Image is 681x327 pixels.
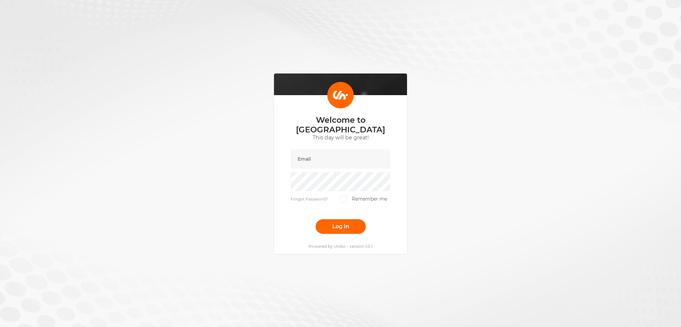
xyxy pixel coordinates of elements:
p: Powered by Unibo - version 1.0.1 [309,244,372,249]
a: Forgot Password? [291,197,328,202]
p: Welcome to [GEOGRAPHIC_DATA] [291,115,390,134]
label: Remember me [340,196,387,203]
img: Login [327,82,354,108]
input: Email [291,149,390,169]
input: Remember me [340,196,347,203]
button: Log in [316,219,366,234]
p: This day will be great! [291,134,390,141]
